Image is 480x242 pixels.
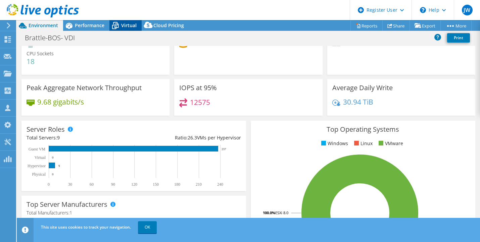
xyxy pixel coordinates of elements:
span: 26.3 [188,134,197,141]
text: 150 [153,182,159,187]
h4: 18 [27,58,54,65]
h3: Average Daily Write [332,84,393,92]
text: 120 [131,182,137,187]
tspan: ESXi 8.0 [275,210,288,215]
li: Linux [352,140,373,147]
span: Performance [75,22,104,28]
h4: 408 [117,39,130,47]
h3: Server Roles [27,126,65,133]
a: More [440,20,472,31]
h3: IOPS at 95% [179,84,217,92]
h4: 301 GHz [37,39,64,47]
tspan: 100.0% [263,210,275,215]
h4: 28.22 TiB [190,39,220,47]
h1: Brattle-BOS- VDI [22,34,85,42]
h4: 128.36 TiB [228,39,262,47]
a: Reports [350,20,383,31]
h3: Top Operating Systems [256,126,470,133]
h4: 9.68 gigabits/s [37,98,84,106]
h4: 156.58 TiB [270,39,304,47]
svg: \n [420,7,426,13]
div: Ratio: VMs per Hypervisor [134,134,241,141]
h3: Top Server Manufacturers [27,201,107,208]
h3: Peak Aggregate Network Throughput [27,84,142,92]
a: Share [382,20,410,31]
text: 0 [52,173,54,176]
span: Cloud Pricing [153,22,184,28]
span: Virtual [121,22,137,28]
text: 240 [217,182,223,187]
span: 9 [57,134,60,141]
text: Guest VM [29,147,45,152]
h4: 884.24 GHz [72,39,109,47]
text: Virtual [35,155,46,160]
div: Total Servers: [27,134,134,141]
li: VMware [377,140,403,147]
h4: 7.44 TiB [343,39,388,47]
text: 237 [222,147,226,151]
li: Windows [320,140,348,147]
text: Hypervisor [28,164,46,168]
text: 0 [52,156,54,159]
a: OK [138,221,157,233]
h4: 12575 [190,99,210,106]
text: 0 [48,182,50,187]
text: 30 [68,182,72,187]
text: 180 [174,182,180,187]
a: Export [410,20,441,31]
span: Environment [29,22,58,28]
h4: 30.94 TiB [343,98,373,106]
text: 90 [111,182,115,187]
span: JW [462,5,473,15]
span: This site uses cookies to track your navigation. [41,224,131,230]
text: 9 [58,164,60,168]
text: 60 [90,182,94,187]
span: 1 [69,209,72,216]
text: Physical [32,172,46,177]
a: Print [447,33,470,43]
span: CPU Sockets [27,50,54,57]
h4: 13.50 TiB [396,39,427,47]
h4: Total Manufacturers: [27,209,241,217]
text: 210 [196,182,202,187]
